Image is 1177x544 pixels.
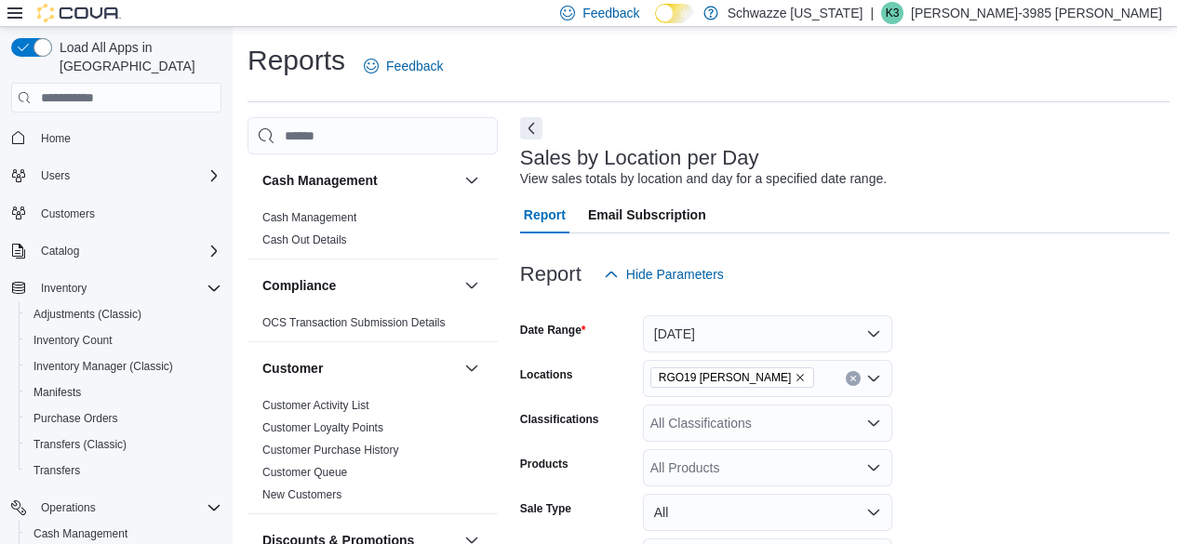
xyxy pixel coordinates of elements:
[4,163,229,189] button: Users
[461,357,483,379] button: Customer
[524,196,566,233] span: Report
[19,301,229,327] button: Adjustments (Classic)
[41,168,70,183] span: Users
[19,379,229,405] button: Manifests
[247,394,498,513] div: Customer
[262,315,446,330] span: OCS Transaction Submission Details
[26,381,221,404] span: Manifests
[262,487,341,502] span: New Customers
[4,124,229,151] button: Home
[655,4,694,23] input: Dark Mode
[41,281,87,296] span: Inventory
[33,203,102,225] a: Customers
[262,211,356,224] a: Cash Management
[26,433,134,456] a: Transfers (Classic)
[26,459,221,482] span: Transfers
[33,497,221,519] span: Operations
[911,2,1162,24] p: [PERSON_NAME]-3985 [PERSON_NAME]
[247,42,345,79] h1: Reports
[520,147,759,169] h3: Sales by Location per Day
[33,307,141,322] span: Adjustments (Classic)
[19,458,229,484] button: Transfers
[19,353,229,379] button: Inventory Manager (Classic)
[262,232,347,247] span: Cash Out Details
[870,2,874,24] p: |
[262,276,336,295] h3: Compliance
[386,57,443,75] span: Feedback
[19,405,229,431] button: Purchase Orders
[19,327,229,353] button: Inventory Count
[582,4,639,22] span: Feedback
[262,466,347,479] a: Customer Queue
[262,488,341,501] a: New Customers
[26,303,221,325] span: Adjustments (Classic)
[596,256,731,293] button: Hide Parameters
[846,371,861,386] button: Clear input
[520,457,568,471] label: Products
[262,316,446,329] a: OCS Transaction Submission Details
[520,367,573,382] label: Locations
[33,385,81,400] span: Manifests
[262,421,383,434] a: Customer Loyalty Points
[19,431,229,458] button: Transfers (Classic)
[4,238,229,264] button: Catalog
[33,526,127,541] span: Cash Management
[33,165,77,187] button: Users
[26,433,221,456] span: Transfers (Classic)
[262,359,323,378] h3: Customer
[26,329,120,352] a: Inventory Count
[520,117,542,139] button: Next
[262,444,399,457] a: Customer Purchase History
[33,463,80,478] span: Transfers
[41,500,96,515] span: Operations
[520,412,599,427] label: Classifications
[643,315,892,352] button: [DATE]
[262,420,383,435] span: Customer Loyalty Points
[262,233,347,246] a: Cash Out Details
[356,47,450,85] a: Feedback
[643,494,892,531] button: All
[262,359,457,378] button: Customer
[262,171,457,190] button: Cash Management
[33,359,173,374] span: Inventory Manager (Classic)
[26,329,221,352] span: Inventory Count
[33,202,221,225] span: Customers
[866,460,881,475] button: Open list of options
[33,437,127,452] span: Transfers (Classic)
[659,368,792,387] span: RGO19 [PERSON_NAME]
[4,200,229,227] button: Customers
[866,371,881,386] button: Open list of options
[262,276,457,295] button: Compliance
[520,263,582,285] h3: Report
[262,398,369,413] span: Customer Activity List
[520,169,887,189] div: View sales totals by location and day for a specified date range.
[520,323,586,338] label: Date Range
[41,244,79,259] span: Catalog
[37,4,121,22] img: Cova
[52,38,221,75] span: Load All Apps in [GEOGRAPHIC_DATA]
[33,240,221,262] span: Catalog
[650,367,815,388] span: RGO19 Hobbs
[33,126,221,149] span: Home
[26,459,87,482] a: Transfers
[33,165,221,187] span: Users
[795,372,806,383] button: Remove RGO19 Hobbs from selection in this group
[262,210,356,225] span: Cash Management
[4,495,229,521] button: Operations
[33,277,94,299] button: Inventory
[4,275,229,301] button: Inventory
[247,206,498,259] div: Cash Management
[520,501,571,516] label: Sale Type
[262,399,369,412] a: Customer Activity List
[247,312,498,341] div: Compliance
[26,355,221,378] span: Inventory Manager (Classic)
[33,127,78,150] a: Home
[461,169,483,192] button: Cash Management
[262,465,347,480] span: Customer Queue
[461,274,483,297] button: Compliance
[33,411,118,426] span: Purchase Orders
[866,416,881,431] button: Open list of options
[262,171,378,190] h3: Cash Management
[26,303,149,325] a: Adjustments (Classic)
[655,23,656,24] span: Dark Mode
